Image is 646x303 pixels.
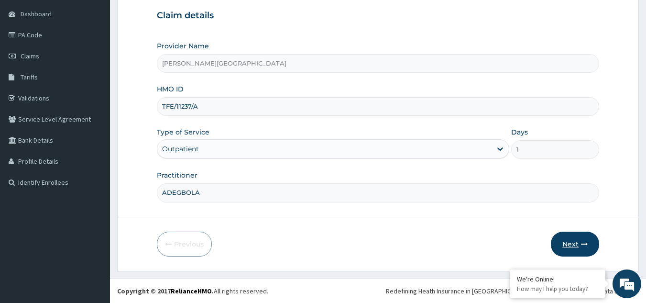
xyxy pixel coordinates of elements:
[157,232,212,257] button: Previous
[157,97,600,116] input: Enter HMO ID
[171,287,212,295] a: RelianceHMO
[386,286,639,296] div: Redefining Heath Insurance in [GEOGRAPHIC_DATA] using Telemedicine and Data Science!
[50,54,161,66] div: Chat with us now
[21,73,38,81] span: Tariffs
[517,285,598,293] p: How may I help you today?
[18,48,39,72] img: d_794563401_company_1708531726252_794563401
[157,5,180,28] div: Minimize live chat window
[157,84,184,94] label: HMO ID
[117,287,214,295] strong: Copyright © 2017 .
[157,127,209,137] label: Type of Service
[55,90,132,187] span: We're online!
[157,41,209,51] label: Provider Name
[21,52,39,60] span: Claims
[517,275,598,283] div: We're Online!
[157,183,600,202] input: Enter Name
[21,10,52,18] span: Dashboard
[157,11,600,21] h3: Claim details
[162,144,199,154] div: Outpatient
[157,170,197,180] label: Practitioner
[110,279,646,303] footer: All rights reserved.
[5,202,182,235] textarea: Type your message and hit 'Enter'
[511,127,528,137] label: Days
[551,232,599,257] button: Next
